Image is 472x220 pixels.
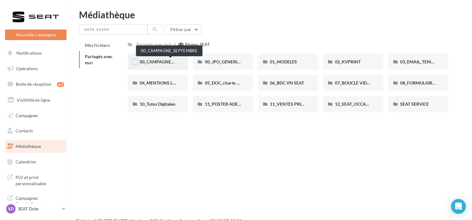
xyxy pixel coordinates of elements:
[4,94,68,107] a: Visibilité en ligne
[136,45,202,56] div: 00_CAMPAGNE_SEPTEMBRE
[400,101,428,107] span: SEAT SERVICE
[140,101,175,107] span: 10_Tutos Digitaleo
[335,80,417,85] span: 07_BOUCLE VIDEO ECRAN SHOWROOM
[4,77,68,91] a: Boîte de réception60
[16,128,33,133] span: Contacts
[270,59,297,64] span: 01_MODELES
[16,112,38,118] span: Campagnes
[165,24,201,35] button: Filtrer par
[451,199,466,214] div: Open Intercom Messenger
[4,124,68,137] a: Contacts
[16,159,36,164] span: Calendrier
[18,206,59,212] p: SEAT Dole
[17,97,50,103] span: Visibilité en ligne
[16,194,64,207] span: Campagnes DataOnDemand
[16,66,38,71] span: Opérations
[205,101,255,107] span: 11_POSTER ADEME SEAT
[4,155,68,168] a: Calendrier
[16,144,41,149] span: Médiathèque
[140,80,222,85] span: 04_MENTIONS LEGALES OFFRES PRESSE
[270,101,323,107] span: 11_VENTES PRIVÉES SEAT
[335,59,361,64] span: 02_KVPRINT
[4,191,68,210] a: Campagnes DataOnDemand
[4,140,68,153] a: Médiathèque
[85,54,113,65] span: Partagés avec moi
[137,41,171,48] div: Partagés avec moi
[16,50,42,56] span: Notifications
[270,80,304,85] span: 06_BDC VN SEAT
[4,109,68,122] a: Campagnes
[335,101,405,107] span: 12_SEAT_OCCASIONS_GARANTIES
[205,59,275,64] span: 00_JPO_GENERIQUE IBIZA ARONA
[4,171,68,189] a: PLV et print personnalisable
[205,80,280,85] span: 05_DOC_charte graphique + Guidelines
[8,206,14,212] span: SD
[85,43,110,48] span: Mes fichiers
[185,41,210,48] div: Réseau SEAT
[16,173,64,186] span: PLV et print personnalisable
[5,30,67,40] button: Nouvelle campagne
[400,59,468,64] span: 03_EMAIL_TEMPLATE HTML SEAT
[4,62,68,75] a: Opérations
[79,10,465,19] div: Médiathèque
[57,82,64,87] div: 60
[5,203,67,215] a: SD SEAT Dole
[140,59,198,64] span: 00_CAMPAGNE_SEPTEMBRE
[16,81,51,87] span: Boîte de réception
[4,47,65,60] button: Notifications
